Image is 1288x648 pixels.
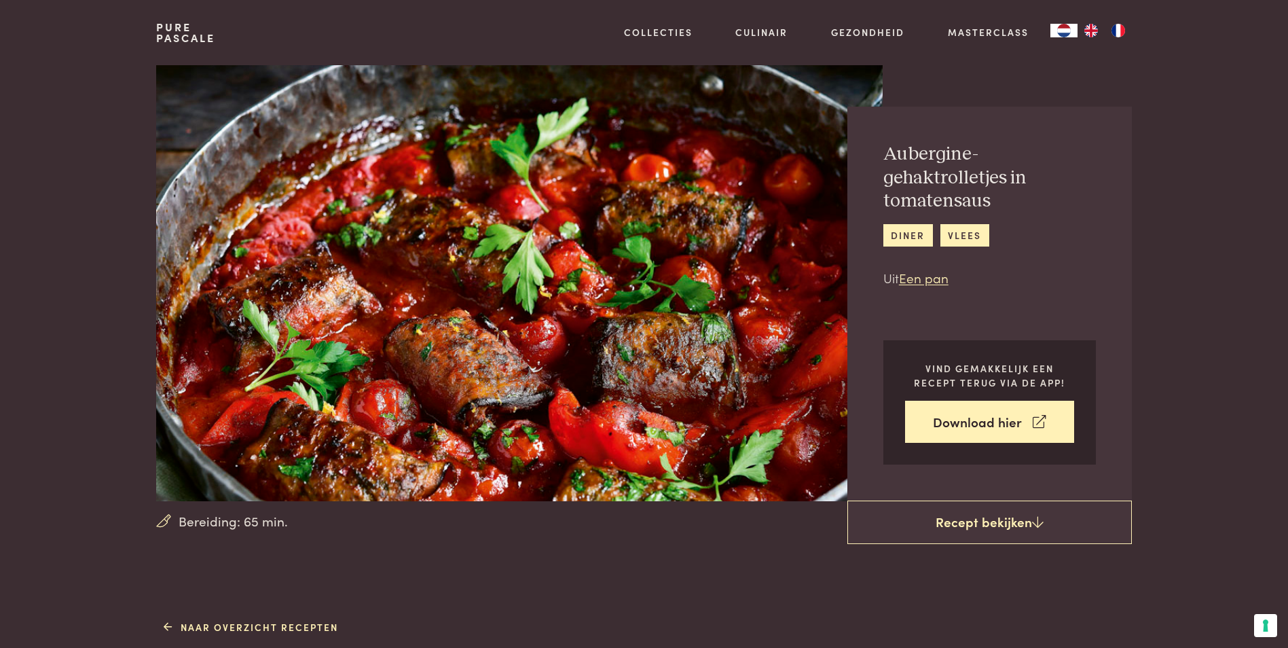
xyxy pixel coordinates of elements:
div: Language [1050,24,1078,37]
aside: Language selected: Nederlands [1050,24,1132,37]
img: Aubergine-gehaktrolletjes in tomatensaus [156,65,882,501]
a: diner [883,224,933,247]
span: Bereiding: 65 min. [179,511,288,531]
a: NL [1050,24,1078,37]
h2: Aubergine-gehaktrolletjes in tomatensaus [883,143,1096,213]
a: Download hier [905,401,1074,444]
p: Vind gemakkelijk een recept terug via de app! [905,361,1074,389]
a: FR [1105,24,1132,37]
a: PurePascale [156,22,215,43]
button: Uw voorkeuren voor toestemming voor trackingtechnologieën [1254,614,1277,637]
ul: Language list [1078,24,1132,37]
p: Uit [883,268,1096,288]
a: Een pan [899,268,949,287]
a: Culinair [735,25,788,39]
a: Recept bekijken [847,501,1132,544]
a: Gezondheid [831,25,904,39]
a: Masterclass [948,25,1029,39]
a: Collecties [624,25,693,39]
a: EN [1078,24,1105,37]
a: Naar overzicht recepten [164,620,338,634]
a: vlees [940,224,989,247]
